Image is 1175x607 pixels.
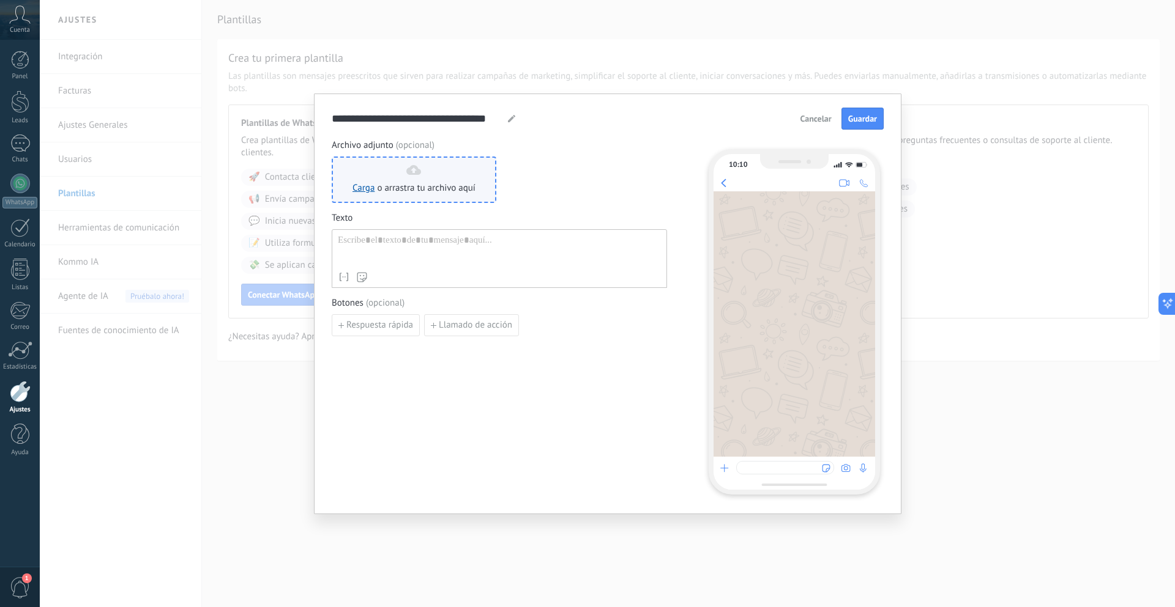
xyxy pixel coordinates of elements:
[2,449,38,457] div: Ayuda
[729,160,747,169] div: 10:10
[10,26,30,34] span: Cuenta
[424,314,519,336] button: Llamado de acción
[366,297,405,309] span: (opcional)
[439,321,512,329] span: Llamado de acción
[2,73,38,81] div: Panel
[346,321,413,329] span: Respuesta rápida
[2,197,37,208] div: WhatsApp
[332,212,352,224] span: Texto
[2,323,38,331] div: Correo
[377,182,476,194] span: o arrastra tu archivo aquí
[800,114,832,123] span: Cancelar
[352,182,375,194] a: Carga
[2,241,38,249] div: Calendario
[2,117,38,125] div: Leads
[396,139,435,152] span: (opcional)
[332,139,435,152] span: Archivo adjunto
[2,363,38,371] div: Estadísticas
[22,573,32,583] span: 1
[332,314,420,336] button: Respuesta rápida
[2,284,38,292] div: Listas
[2,156,38,164] div: Chats
[848,114,877,123] span: Guardar
[795,109,837,128] button: Cancelar
[841,108,884,130] button: Guardar
[332,297,405,309] span: Botones
[2,406,38,414] div: Ajustes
